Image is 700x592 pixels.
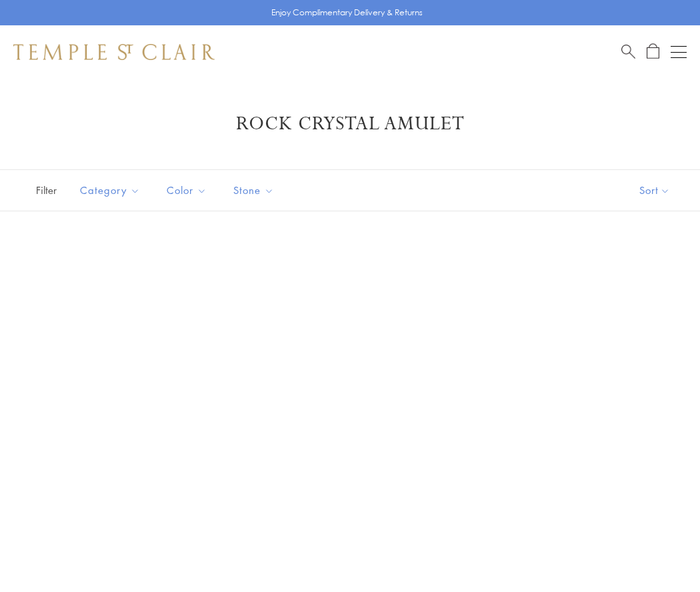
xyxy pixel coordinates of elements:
[33,112,667,136] h1: Rock Crystal Amulet
[671,44,687,60] button: Open navigation
[621,43,635,60] a: Search
[73,182,150,199] span: Category
[271,6,423,19] p: Enjoy Complimentary Delivery & Returns
[157,175,217,205] button: Color
[160,182,217,199] span: Color
[223,175,284,205] button: Stone
[609,170,700,211] button: Show sort by
[227,182,284,199] span: Stone
[647,43,659,60] a: Open Shopping Bag
[70,175,150,205] button: Category
[13,44,215,60] img: Temple St. Clair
